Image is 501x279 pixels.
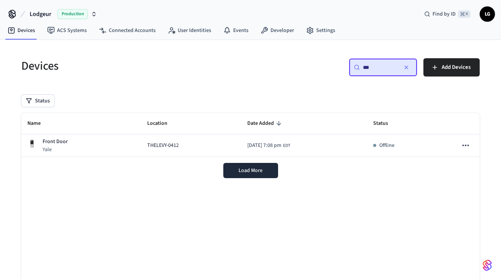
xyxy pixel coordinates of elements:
div: America/New_York [247,142,290,150]
span: Add Devices [442,62,471,72]
span: LG [480,7,494,21]
a: ACS Systems [41,24,93,37]
a: Developer [254,24,300,37]
span: Find by ID [433,10,456,18]
span: Lodgeur [30,10,51,19]
a: Devices [2,24,41,37]
a: Events [217,24,254,37]
table: sticky table [21,113,480,157]
a: Settings [300,24,341,37]
span: [DATE] 7:08 pm [247,142,282,150]
div: Find by ID⌘ K [418,7,477,21]
h5: Devices [21,58,246,74]
button: LG [480,6,495,22]
span: Status [373,118,398,129]
button: Status [21,95,54,107]
span: Date Added [247,118,284,129]
p: Offline [379,142,394,150]
p: Front Door [43,138,68,146]
button: Add Devices [423,58,480,77]
span: THELEVY-0412 [147,142,179,150]
span: Name [27,118,51,129]
span: Load More [239,167,262,174]
span: EDT [283,142,290,149]
img: SeamLogoGradient.69752ec5.svg [483,259,492,271]
img: Yale Assure Touchscreen Wifi Smart Lock, Satin Nickel, Front [27,139,37,148]
button: Load More [223,163,278,178]
span: Location [147,118,177,129]
span: ⌘ K [458,10,471,18]
a: User Identities [162,24,217,37]
a: Connected Accounts [93,24,162,37]
span: Production [57,9,88,19]
p: Yale [43,146,68,153]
